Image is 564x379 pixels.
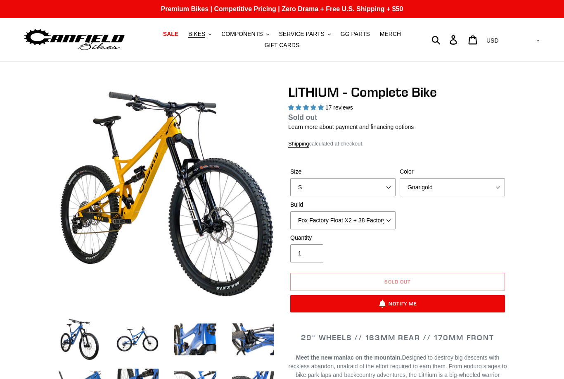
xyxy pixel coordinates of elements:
label: Build [290,200,396,209]
h1: LITHIUM - Complete Bike [288,84,507,100]
span: 17 reviews [325,104,353,111]
span: SERVICE PARTS [279,31,324,38]
button: Notify Me [290,295,505,312]
span: BIKES [188,31,205,38]
a: MERCH [376,29,405,40]
button: COMPONENTS [217,29,273,40]
b: Meet the new maniac on the mountain. [296,354,402,361]
span: GG PARTS [341,31,370,38]
div: calculated at checkout. [288,140,507,148]
img: Canfield Bikes [23,27,126,53]
span: 29" WHEELS // 163mm REAR // 170mm FRONT [301,333,494,342]
a: Shipping [288,141,309,148]
button: SERVICE PARTS [275,29,334,40]
a: GIFT CARDS [261,40,304,51]
img: LITHIUM - Complete Bike [59,86,274,302]
label: Quantity [290,234,396,242]
span: GIFT CARDS [265,42,300,49]
label: Size [290,167,396,176]
span: COMPONENTS [221,31,263,38]
span: 5.00 stars [288,104,325,111]
img: Load image into Gallery viewer, LITHIUM - Complete Bike [115,317,160,362]
img: Load image into Gallery viewer, LITHIUM - Complete Bike [57,317,102,362]
a: SALE [159,29,182,40]
button: Sold out [290,273,505,291]
label: Color [400,167,505,176]
a: GG PARTS [337,29,374,40]
span: Sold out [384,279,411,285]
img: Load image into Gallery viewer, LITHIUM - Complete Bike [230,317,276,362]
a: Learn more about payment and financing options [288,124,414,130]
span: Sold out [288,113,317,122]
img: Load image into Gallery viewer, LITHIUM - Complete Bike [173,317,218,362]
span: MERCH [380,31,401,38]
button: BIKES [184,29,216,40]
span: SALE [163,31,178,38]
